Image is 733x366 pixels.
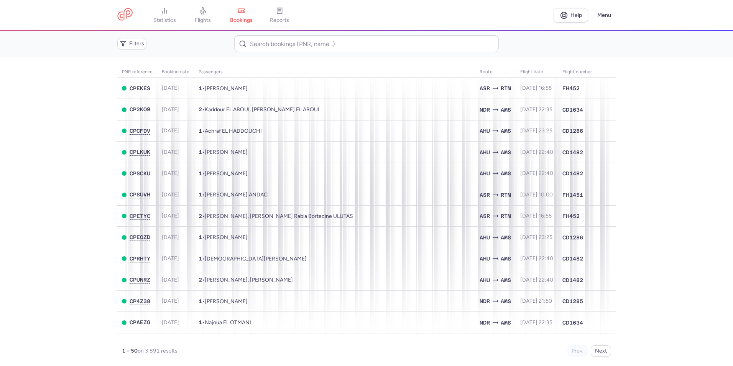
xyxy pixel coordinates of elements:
[199,277,293,283] span: •
[520,149,553,155] span: [DATE] 22:40
[205,319,251,326] span: Najoua EL OTMANI
[199,170,202,176] span: 1
[480,148,490,157] span: AHU
[230,17,253,24] span: bookings
[130,298,150,305] button: CP4Z38
[520,127,552,134] span: [DATE] 23:25
[199,170,248,177] span: •
[480,318,490,327] span: NDR
[562,255,583,262] span: CD1482
[205,128,262,134] span: Achraf EL HADDOUCHI
[475,66,516,78] th: Route
[222,7,260,24] a: bookings
[480,297,490,305] span: NDR
[520,85,552,91] span: [DATE] 16:55
[199,256,307,262] span: •
[562,84,580,92] span: FH452
[130,85,150,91] span: CPEKES
[205,298,248,305] span: Amarjit SINGH
[480,254,490,263] span: AHU
[130,277,150,283] button: CPUNRZ
[520,234,552,241] span: [DATE] 23:25
[480,106,490,114] span: NDR
[162,255,179,262] span: [DATE]
[199,106,319,113] span: •
[117,38,146,49] button: Filters
[199,149,202,155] span: 1
[184,7,222,24] a: flights
[199,85,248,92] span: •
[199,319,251,326] span: •
[199,106,202,112] span: 2
[570,12,582,18] span: Help
[205,191,268,198] span: Hanife DEMIREL ANDAC
[199,191,202,198] span: 1
[130,234,150,240] span: CPEQZD
[260,7,299,24] a: reports
[130,256,150,262] button: CPRHTY
[199,234,202,240] span: 1
[117,66,157,78] th: PNR reference
[130,106,150,113] button: CP2KO9
[138,348,177,354] span: on 3,891 results
[520,319,552,326] span: [DATE] 22:35
[199,149,248,155] span: •
[153,17,176,24] span: statistics
[501,191,511,199] span: RTM
[520,106,552,113] span: [DATE] 22:35
[562,319,583,326] span: CD1634
[145,7,184,24] a: statistics
[130,191,150,198] span: CPSUVH
[162,277,179,283] span: [DATE]
[130,213,150,219] button: CPETYC
[199,191,268,198] span: •
[162,191,179,198] span: [DATE]
[501,212,511,220] span: RTM
[480,191,490,199] span: ASR
[199,298,248,305] span: •
[480,84,490,92] span: ASR
[162,149,179,155] span: [DATE]
[162,234,179,241] span: [DATE]
[130,170,150,177] button: CPSCKU
[562,106,583,114] span: CD1634
[501,318,511,327] span: AMS
[130,319,150,325] span: CPAEZG
[205,234,248,241] span: Shabir MIHANPOUR
[157,66,194,78] th: Booking date
[205,106,319,113] span: Kaddour EL ABOUI, Fadma MADMAR EL ABOUI
[562,170,583,177] span: CD1482
[130,149,150,155] button: CPLKUK
[130,128,150,134] button: CPCFDV
[520,255,553,262] span: [DATE] 22:40
[501,254,511,263] span: AMS
[501,148,511,157] span: AMS
[562,297,583,305] span: CD1285
[130,85,150,92] button: CPEKES
[562,234,583,241] span: CD1286
[130,170,150,176] span: CPSCKU
[520,213,552,219] span: [DATE] 16:55
[199,234,248,241] span: •
[520,191,553,198] span: [DATE] 10:00
[162,319,179,326] span: [DATE]
[130,106,150,112] span: CP2KO9
[591,345,611,357] button: Next
[199,213,202,219] span: 2
[516,66,558,78] th: flight date
[205,170,248,177] span: Mohaned OSMAN
[117,8,133,22] a: CitizenPlane red outlined logo
[199,128,202,134] span: 1
[205,213,353,219] span: Orhan ULUTAS, Azem Hanzade Rabia Bortecine ULUTAS
[205,85,248,92] span: Irem YILDIZ
[501,233,511,242] span: AMS
[195,17,211,24] span: flights
[562,276,583,284] span: CD1482
[205,149,248,155] span: Ilyas AMRAUI
[554,8,588,23] a: Help
[480,169,490,178] span: AHU
[270,17,289,24] span: reports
